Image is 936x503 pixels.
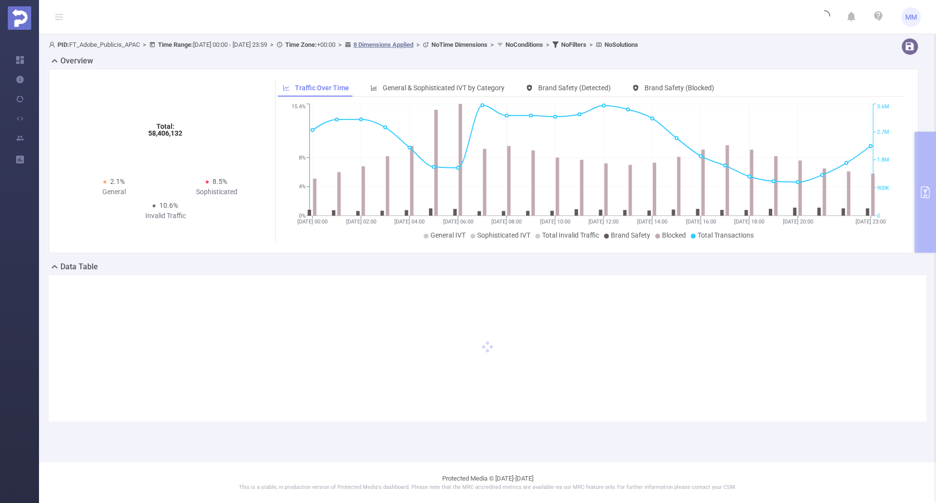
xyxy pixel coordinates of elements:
span: > [140,41,149,48]
h2: Data Table [60,261,98,273]
tspan: [DATE] 06:00 [443,219,473,225]
i: icon: user [49,41,58,48]
span: > [487,41,497,48]
u: 8 Dimensions Applied [353,41,413,48]
span: > [413,41,423,48]
tspan: [DATE] 16:00 [685,219,716,225]
span: 2.1% [110,178,125,185]
span: FT_Adobe_Publicis_APAC [DATE] 00:00 - [DATE] 23:59 +00:00 [49,41,638,48]
tspan: [DATE] 20:00 [782,219,813,225]
span: MM [905,7,917,27]
span: Brand Safety [611,231,650,239]
tspan: 1.8M [877,157,889,163]
tspan: [DATE] 10:00 [540,219,570,225]
span: > [543,41,552,48]
tspan: [DATE] 02:00 [346,219,376,225]
footer: Protected Media © [DATE]-[DATE] [39,462,936,503]
tspan: [DATE] 00:00 [297,219,328,225]
tspan: [DATE] 08:00 [491,219,522,225]
tspan: 3.6M [877,104,889,110]
span: Total Transactions [698,231,754,239]
tspan: 58,406,132 [148,129,182,137]
span: 10.6% [159,201,178,209]
b: No Conditions [506,41,543,48]
tspan: 8% [299,155,306,161]
b: No Filters [561,41,586,48]
span: Total Invalid Traffic [542,231,599,239]
span: > [335,41,345,48]
span: 8.5% [213,178,227,185]
img: Protected Media [8,6,31,30]
span: > [586,41,596,48]
tspan: 15.4% [292,104,306,110]
span: General & Sophisticated IVT by Category [383,84,505,92]
b: Time Range: [158,41,193,48]
div: General [63,187,165,197]
div: Sophisticated [165,187,268,197]
b: Time Zone: [285,41,317,48]
tspan: 0% [299,213,306,219]
tspan: 4% [299,184,306,190]
tspan: 900K [877,185,889,191]
b: No Solutions [604,41,638,48]
i: icon: line-chart [283,84,290,91]
span: Traffic Over Time [295,84,349,92]
span: Blocked [662,231,686,239]
tspan: [DATE] 12:00 [588,219,619,225]
tspan: [DATE] 14:00 [637,219,667,225]
p: This is a stable, in production version of Protected Media's dashboard. Please note that the MRC ... [63,483,912,492]
b: PID: [58,41,69,48]
b: No Time Dimensions [431,41,487,48]
span: General IVT [430,231,466,239]
tspan: [DATE] 18:00 [734,219,764,225]
span: > [267,41,276,48]
span: Brand Safety (Detected) [538,84,611,92]
div: Invalid Traffic [114,211,216,221]
i: icon: bar-chart [370,84,377,91]
tspan: [DATE] 04:00 [394,219,425,225]
i: icon: loading [819,10,830,24]
span: Brand Safety (Blocked) [644,84,714,92]
tspan: Total: [156,122,175,130]
h2: Overview [60,55,93,67]
tspan: [DATE] 23:00 [856,219,886,225]
span: Sophisticated IVT [477,231,530,239]
tspan: 0 [877,213,880,219]
tspan: 2.7M [877,129,889,135]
